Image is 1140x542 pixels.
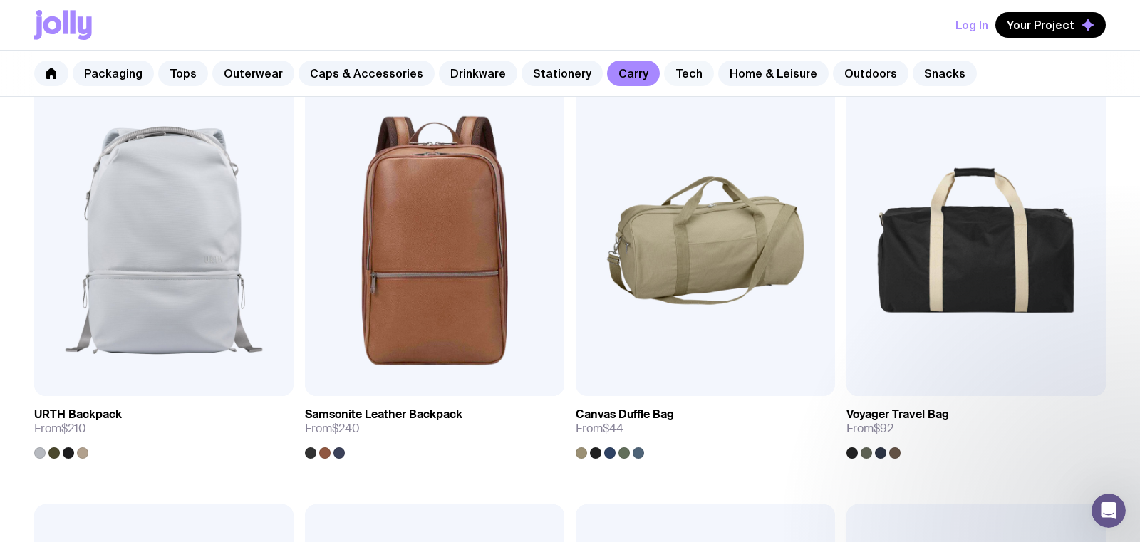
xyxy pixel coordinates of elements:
span: From [576,422,623,436]
a: Tops [158,61,208,86]
span: From [34,422,86,436]
a: Drinkware [439,61,517,86]
button: Your Project [995,12,1106,38]
a: Canvas Duffle BagFrom$44 [576,396,835,459]
h3: URTH Backpack [34,407,122,422]
a: Packaging [73,61,154,86]
a: URTH BackpackFrom$210 [34,396,294,459]
span: From [846,422,893,436]
h3: Samsonite Leather Backpack [305,407,462,422]
a: Outerwear [212,61,294,86]
iframe: Intercom live chat [1092,494,1126,528]
a: Snacks [913,61,977,86]
a: Samsonite Leather BackpackFrom$240 [305,396,564,459]
span: Your Project [1007,18,1074,32]
span: $210 [61,421,86,436]
a: Outdoors [833,61,908,86]
span: From [305,422,360,436]
button: Log In [955,12,988,38]
a: Voyager Travel BagFrom$92 [846,396,1106,459]
a: Carry [607,61,660,86]
span: $44 [603,421,623,436]
h3: Canvas Duffle Bag [576,407,674,422]
span: $240 [332,421,360,436]
a: Caps & Accessories [299,61,435,86]
h3: Voyager Travel Bag [846,407,949,422]
a: Stationery [522,61,603,86]
a: Tech [664,61,714,86]
a: Home & Leisure [718,61,829,86]
span: $92 [874,421,893,436]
